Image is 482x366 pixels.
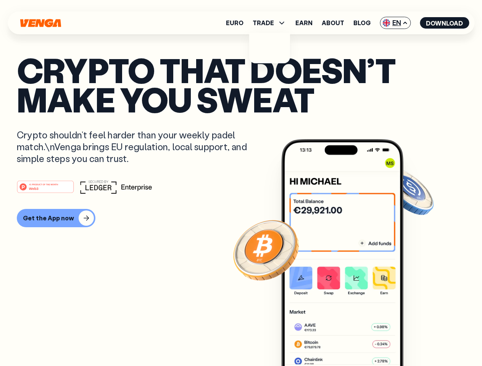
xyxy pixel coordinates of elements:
[17,209,95,227] button: Get the App now
[253,18,286,27] span: TRADE
[382,19,390,27] img: flag-uk
[23,214,74,222] div: Get the App now
[295,20,313,26] a: Earn
[353,20,371,26] a: Blog
[29,183,58,185] tspan: #1 PRODUCT OF THE MONTH
[380,17,411,29] span: EN
[232,215,300,284] img: Bitcoin
[17,55,465,114] p: Crypto that doesn’t make you sweat
[322,20,344,26] a: About
[380,164,435,219] img: USDC coin
[226,20,243,26] a: Euro
[29,186,39,190] tspan: Web3
[17,209,465,227] a: Get the App now
[420,17,469,29] button: Download
[253,20,274,26] span: TRADE
[19,19,62,27] svg: Home
[17,185,74,195] a: #1 PRODUCT OF THE MONTHWeb3
[17,129,258,165] p: Crypto shouldn’t feel harder than your weekly padel match.\nVenga brings EU regulation, local sup...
